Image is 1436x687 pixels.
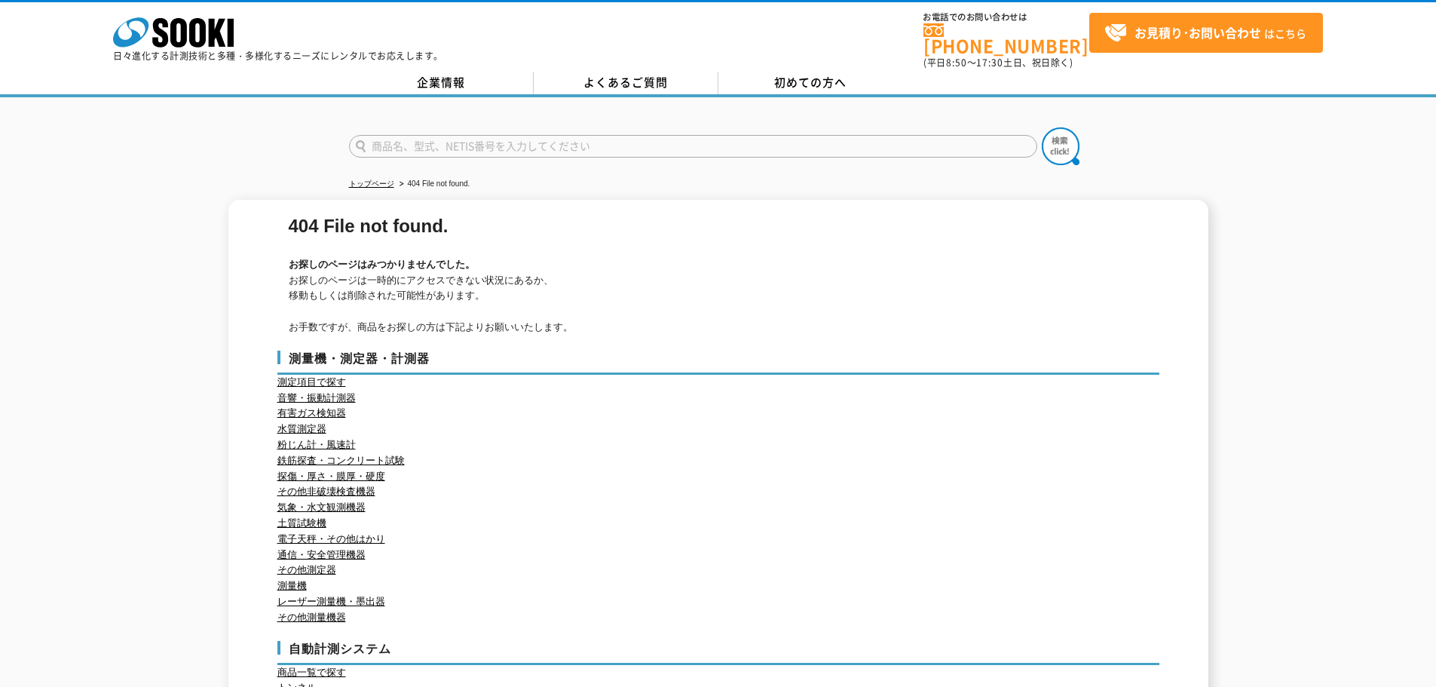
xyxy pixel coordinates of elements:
img: btn_search.png [1042,127,1079,165]
h1: 404 File not found. [289,219,1152,235]
a: 初めての方へ [718,72,903,94]
a: その他測量機器 [277,612,346,623]
a: 商品一覧で探す [277,667,346,678]
h3: 自動計測システム [277,641,1159,665]
h2: お探しのページはみつかりませんでした。 [289,257,1152,273]
a: 土質試験機 [277,517,326,529]
a: 測量機 [277,580,307,591]
span: 8:50 [946,56,967,69]
a: お見積り･お問い合わせはこちら [1089,13,1323,53]
a: よくあるご質問 [534,72,718,94]
a: レーザー測量機・墨出器 [277,596,385,607]
span: はこちら [1104,22,1306,44]
a: 鉄筋探査・コンクリート試験 [277,455,405,466]
a: 企業情報 [349,72,534,94]
input: 商品名、型式、NETIS番号を入力してください [349,135,1037,158]
a: [PHONE_NUMBER] [923,23,1089,54]
a: 電子天秤・その他はかり [277,533,385,544]
li: 404 File not found. [397,176,470,192]
a: 通信・安全管理機器 [277,549,366,560]
a: トップページ [349,179,394,188]
span: (平日 ～ 土日、祝日除く) [923,56,1073,69]
p: お探しのページは一時的にアクセスできない状況にあるか、 移動もしくは削除された可能性があります。 お手数ですが、商品をお探しの方は下記よりお願いいたします。 [289,273,1152,336]
a: 音響・振動計測器 [277,392,356,403]
a: 探傷・厚さ・膜厚・硬度 [277,471,385,482]
h3: 測量機・測定器・計測器 [277,351,1159,375]
span: 17:30 [976,56,1003,69]
a: その他非破壊検査機器 [277,486,375,497]
p: 日々進化する計測技術と多種・多様化するニーズにレンタルでお応えします。 [113,51,443,60]
a: 粉じん計・風速計 [277,439,356,450]
a: その他測定器 [277,564,336,575]
strong: お見積り･お問い合わせ [1134,23,1261,41]
a: 有害ガス検知器 [277,407,346,419]
span: お電話でのお問い合わせは [923,13,1089,22]
a: 測定項目で探す [277,376,346,388]
span: 初めての方へ [774,74,847,90]
a: 気象・水文観測機器 [277,501,366,513]
a: 水質測定器 [277,423,326,434]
